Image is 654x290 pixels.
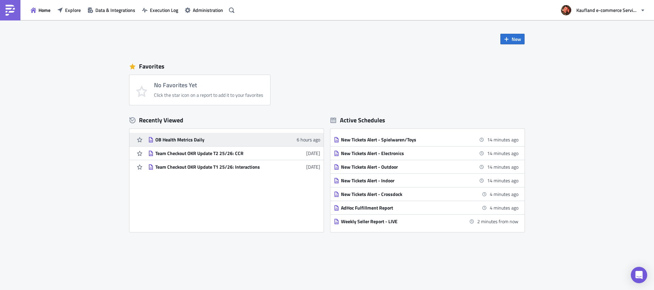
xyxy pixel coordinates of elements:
[500,34,525,44] button: New
[576,6,638,14] span: Kaufland e-commerce Services GmbH & Co. KG
[557,3,649,18] button: Kaufland e-commerce Services GmbH & Co. KG
[334,147,518,160] a: New Tickets Alert - Electronics14 minutes ago
[334,174,518,187] a: New Tickets Alert - Indoor14 minutes ago
[5,5,16,16] img: PushMetrics
[631,267,647,283] div: Open Intercom Messenger
[490,204,518,211] time: 2025-08-11 15:10
[341,137,460,143] div: New Tickets Alert - Spielwaren/Toys
[341,205,460,211] div: AdHoc Fulfillment Report
[129,115,324,125] div: Recently Viewed
[487,163,518,170] time: 2025-08-11 15:00
[129,61,525,72] div: Favorites
[341,191,460,197] div: New Tickets Alert - Crossdock
[150,6,178,14] span: Execution Log
[512,35,521,43] span: New
[154,82,263,89] h4: No Favorites Yet
[341,150,460,156] div: New Tickets Alert - Electronics
[341,218,460,225] div: Weekly Seller Report - LIVE
[477,218,518,225] time: 2025-08-11 15:15
[95,6,135,14] span: Data & Integrations
[334,187,518,201] a: New Tickets Alert - Crossdock4 minutes ago
[148,160,320,173] a: Team Checkout OKR Update T1 25/26: Interactions[DATE]
[139,5,182,15] button: Execution Log
[182,5,227,15] button: Administration
[148,133,320,146] a: OB Health Metrics Daily6 hours ago
[84,5,139,15] button: Data & Integrations
[155,164,275,170] div: Team Checkout OKR Update T1 25/26: Interactions
[297,136,320,143] time: 2025-08-11T07:05:31Z
[560,4,572,16] img: Avatar
[27,5,54,15] button: Home
[65,6,81,14] span: Explore
[148,147,320,160] a: Team Checkout OKR Update T2 25/26: CCR[DATE]
[306,163,320,170] time: 2025-07-03T13:41:52Z
[490,190,518,198] time: 2025-08-11 15:10
[487,136,518,143] time: 2025-08-11 15:00
[155,137,275,143] div: OB Health Metrics Daily
[341,178,460,184] div: New Tickets Alert - Indoor
[334,215,518,228] a: Weekly Seller Report - LIVE2 minutes from now
[154,92,263,98] div: Click the star icon on a report to add it to your favorites
[487,150,518,157] time: 2025-08-11 15:00
[38,6,50,14] span: Home
[54,5,84,15] button: Explore
[334,160,518,173] a: New Tickets Alert - Outdoor14 minutes ago
[193,6,223,14] span: Administration
[306,150,320,157] time: 2025-07-30T11:46:40Z
[334,133,518,146] a: New Tickets Alert - Spielwaren/Toys14 minutes ago
[155,150,275,156] div: Team Checkout OKR Update T2 25/26: CCR
[330,116,385,124] div: Active Schedules
[341,164,460,170] div: New Tickets Alert - Outdoor
[334,201,518,214] a: AdHoc Fulfillment Report4 minutes ago
[487,177,518,184] time: 2025-08-11 15:00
